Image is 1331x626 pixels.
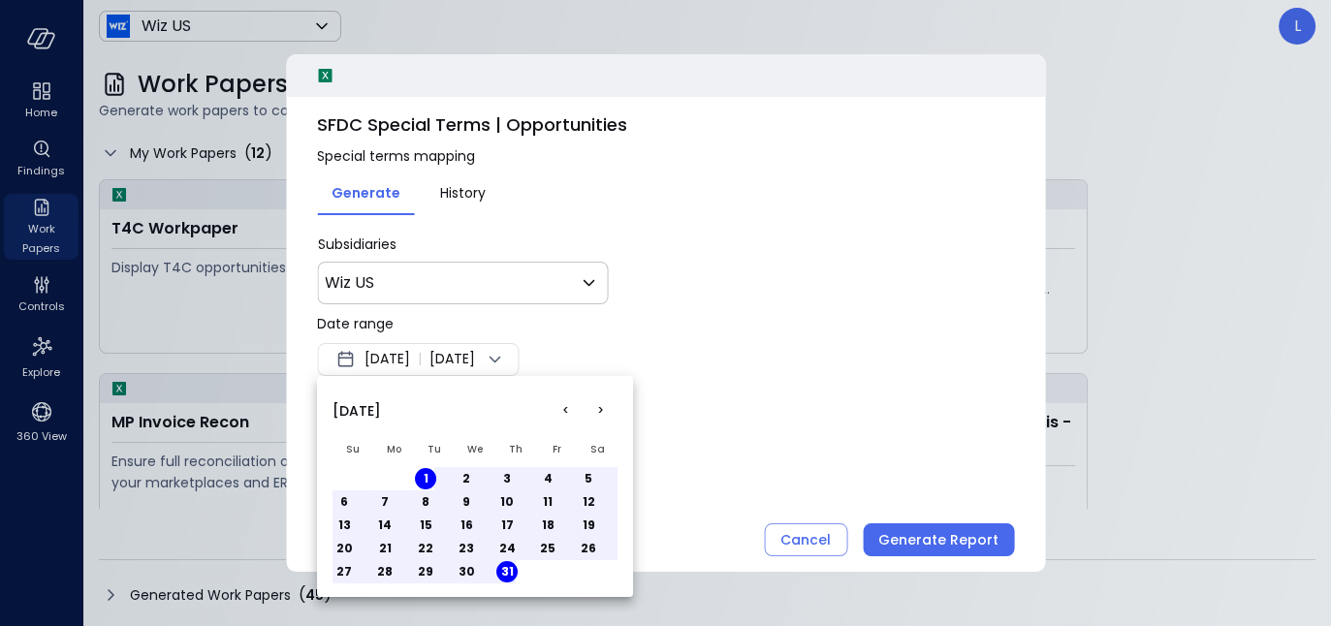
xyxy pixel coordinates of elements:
table: July 2025 [333,432,618,583]
button: Monday, July 14th, 2025, selected [374,515,396,536]
button: Monday, July 28th, 2025, selected [374,561,396,582]
th: Wednesday [455,432,495,467]
button: Friday, July 4th, 2025, selected [537,468,558,489]
button: Sunday, July 27th, 2025, selected [333,561,355,582]
button: Friday, July 18th, 2025, selected [537,515,558,536]
button: Tuesday, July 8th, 2025, selected [415,491,436,513]
button: Sunday, July 20th, 2025, selected [333,538,355,559]
button: Tuesday, July 22nd, 2025, selected [415,538,436,559]
button: Go to the Previous Month [548,393,583,428]
button: Thursday, July 31st, 2025, selected [496,561,518,582]
button: Tuesday, July 29th, 2025, selected [415,561,436,582]
th: Sunday [333,432,373,467]
th: Saturday [577,432,618,467]
button: Thursday, July 24th, 2025, selected [496,538,518,559]
th: Friday [536,432,577,467]
button: Thursday, July 3rd, 2025, selected [496,468,518,489]
button: Thursday, July 17th, 2025, selected [496,515,518,536]
button: Wednesday, July 23rd, 2025, selected [456,538,477,559]
button: Saturday, July 5th, 2025, selected [578,468,599,489]
button: Monday, July 21st, 2025, selected [374,538,396,559]
button: Monday, July 7th, 2025, selected [374,491,396,513]
button: Sunday, July 6th, 2025, selected [333,491,355,513]
span: [DATE] [333,400,381,422]
button: Sunday, July 13th, 2025, selected [333,515,355,536]
button: Friday, July 25th, 2025, selected [537,538,558,559]
button: Wednesday, July 2nd, 2025, selected [456,468,477,489]
button: Thursday, July 10th, 2025, selected [496,491,518,513]
button: Wednesday, July 16th, 2025, selected [456,515,477,536]
button: Saturday, July 12th, 2025, selected [578,491,599,513]
button: Saturday, July 19th, 2025, selected [578,515,599,536]
button: Tuesday, July 15th, 2025, selected [415,515,436,536]
button: Wednesday, July 30th, 2025, selected [456,561,477,582]
button: Friday, July 11th, 2025, selected [537,491,558,513]
button: Wednesday, July 9th, 2025, selected [456,491,477,513]
button: Saturday, July 26th, 2025, selected [578,538,599,559]
th: Tuesday [414,432,455,467]
button: Go to the Next Month [583,393,618,428]
th: Monday [373,432,414,467]
button: Tuesday, July 1st, 2025, selected [415,468,436,489]
th: Thursday [495,432,536,467]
